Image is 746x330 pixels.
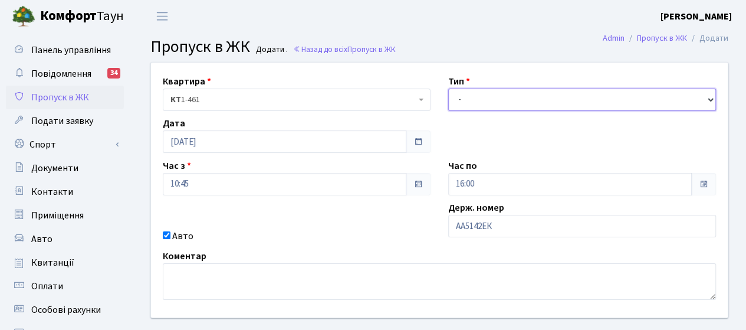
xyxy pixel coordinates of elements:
span: Таун [40,6,124,27]
label: Час з [163,159,191,173]
a: Спорт [6,133,124,156]
a: [PERSON_NAME] [660,9,732,24]
label: Тип [448,74,470,89]
span: Подати заявку [31,115,93,128]
li: Додати [687,32,728,45]
span: Документи [31,162,78,175]
span: Квитанції [31,256,74,269]
span: Пропуск в ЖК [347,44,396,55]
a: Назад до всіхПропуск в ЖК [293,44,396,55]
a: Пропуск в ЖК [637,32,687,44]
b: [PERSON_NAME] [660,10,732,23]
b: КТ [170,94,181,106]
a: Панель управління [6,38,124,62]
span: <b>КТ</b>&nbsp;&nbsp;&nbsp;&nbsp;1-461 [163,89,430,111]
label: Квартира [163,74,211,89]
a: Admin [603,32,625,44]
span: Повідомлення [31,67,91,80]
a: Оплати [6,275,124,298]
a: Контакти [6,180,124,204]
a: Авто [6,227,124,251]
label: Час по [448,159,477,173]
span: Контакти [31,185,73,198]
span: Пропуск в ЖК [31,91,89,104]
a: Особові рахунки [6,298,124,322]
a: Подати заявку [6,109,124,133]
span: Приміщення [31,209,84,222]
label: Коментар [163,249,206,263]
label: Держ. номер [448,201,504,215]
a: Квитанції [6,251,124,275]
span: <b>КТ</b>&nbsp;&nbsp;&nbsp;&nbsp;1-461 [170,94,416,106]
a: Приміщення [6,204,124,227]
b: Комфорт [40,6,97,25]
span: Авто [31,233,52,246]
a: Пропуск в ЖК [6,86,124,109]
label: Авто [172,229,193,243]
nav: breadcrumb [585,26,746,51]
span: Пропуск в ЖК [150,35,250,58]
a: Повідомлення34 [6,62,124,86]
img: logo.png [12,5,35,28]
button: Переключити навігацію [147,6,177,26]
small: Додати . [254,45,288,55]
span: Оплати [31,280,63,293]
span: Панель управління [31,44,111,57]
a: Документи [6,156,124,180]
span: Особові рахунки [31,303,101,316]
div: 34 [107,68,120,79]
label: Дата [163,116,185,130]
input: AA0001AA [448,215,716,237]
